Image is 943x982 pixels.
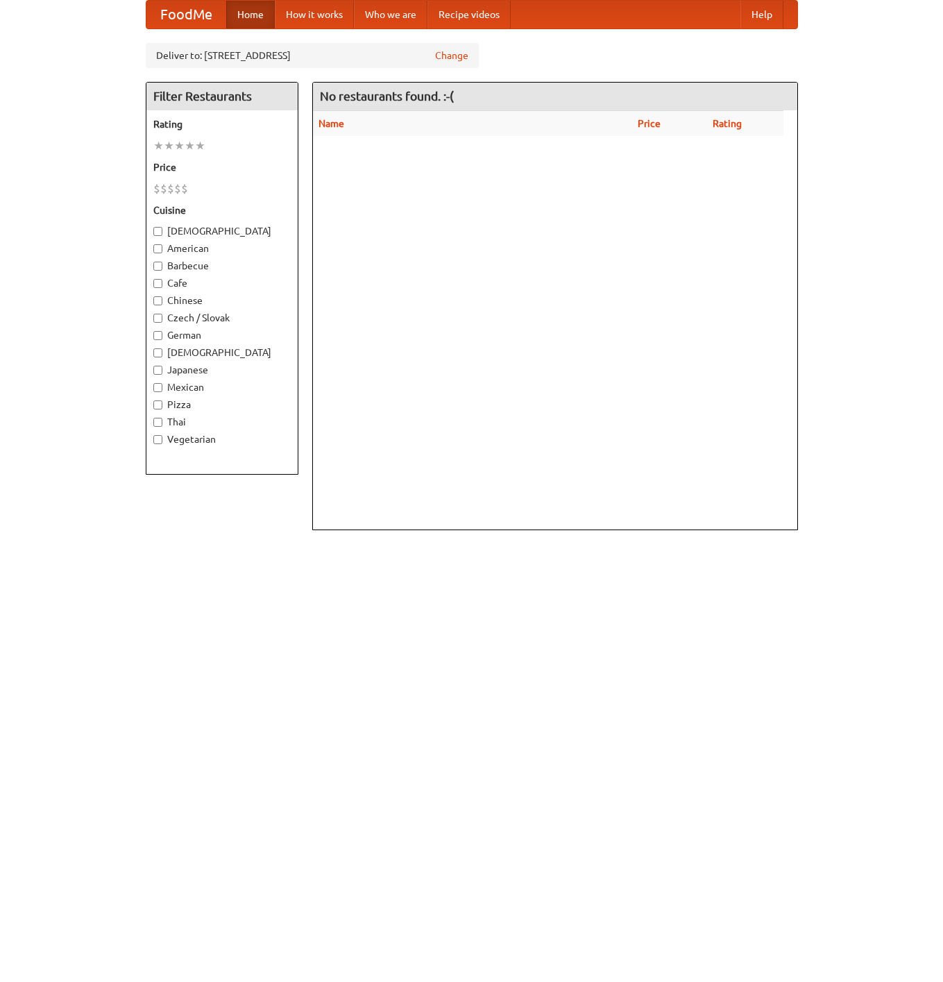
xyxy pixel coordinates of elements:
[320,90,454,103] ng-pluralize: No restaurants found. :-(
[354,1,427,28] a: Who we are
[153,435,162,444] input: Vegetarian
[185,138,195,153] li: ★
[153,380,291,394] label: Mexican
[153,224,291,238] label: [DEMOGRAPHIC_DATA]
[164,138,174,153] li: ★
[318,118,344,129] a: Name
[153,138,164,153] li: ★
[153,244,162,253] input: American
[153,400,162,409] input: Pizza
[435,49,468,62] a: Change
[153,363,291,377] label: Japanese
[153,296,162,305] input: Chinese
[153,117,291,131] h5: Rating
[153,259,291,273] label: Barbecue
[153,314,162,323] input: Czech / Slovak
[638,118,661,129] a: Price
[174,181,181,196] li: $
[153,366,162,375] input: Japanese
[153,294,291,307] label: Chinese
[167,181,174,196] li: $
[153,160,291,174] h5: Price
[740,1,783,28] a: Help
[153,242,291,255] label: American
[153,181,160,196] li: $
[427,1,511,28] a: Recipe videos
[275,1,354,28] a: How it works
[153,346,291,359] label: [DEMOGRAPHIC_DATA]
[153,227,162,236] input: [DEMOGRAPHIC_DATA]
[153,415,291,429] label: Thai
[160,181,167,196] li: $
[146,1,226,28] a: FoodMe
[153,311,291,325] label: Czech / Slovak
[153,383,162,392] input: Mexican
[153,398,291,412] label: Pizza
[153,203,291,217] h5: Cuisine
[181,181,188,196] li: $
[153,348,162,357] input: [DEMOGRAPHIC_DATA]
[153,328,291,342] label: German
[153,331,162,340] input: German
[153,262,162,271] input: Barbecue
[713,118,742,129] a: Rating
[146,83,298,110] h4: Filter Restaurants
[146,43,479,68] div: Deliver to: [STREET_ADDRESS]
[174,138,185,153] li: ★
[153,276,291,290] label: Cafe
[226,1,275,28] a: Home
[153,418,162,427] input: Thai
[153,279,162,288] input: Cafe
[195,138,205,153] li: ★
[153,432,291,446] label: Vegetarian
